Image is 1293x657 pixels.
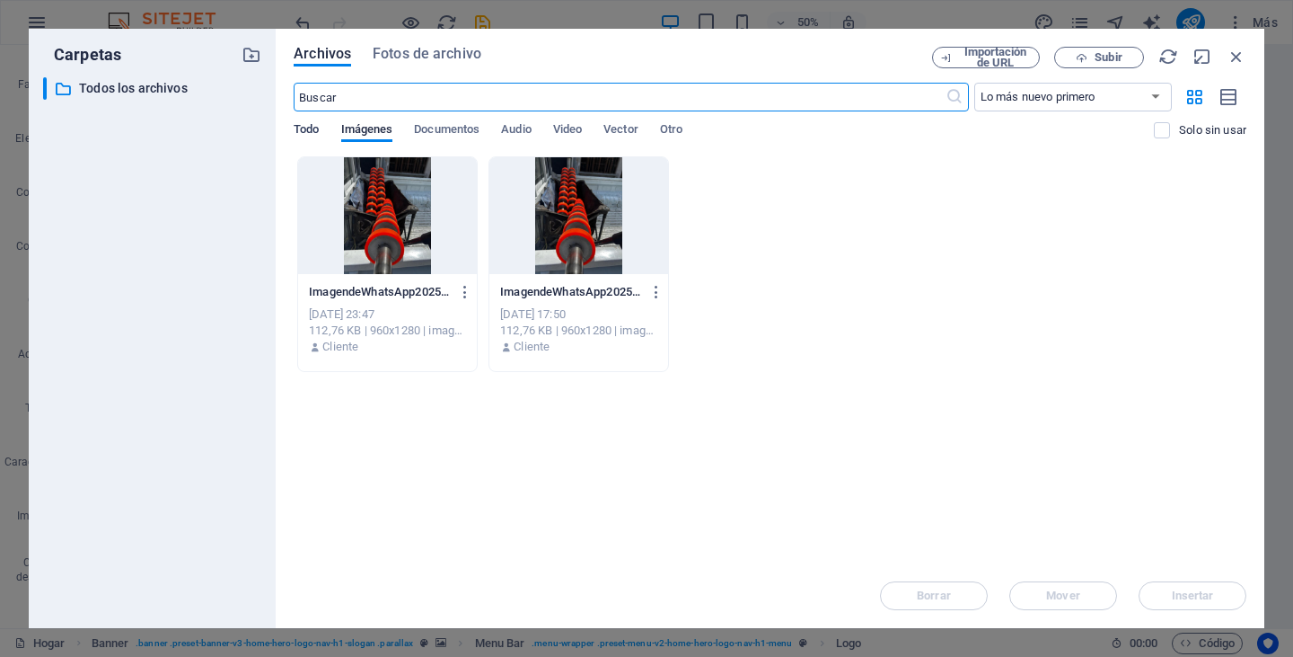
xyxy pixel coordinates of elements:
font: [DATE] 17:50 [500,307,566,321]
font: Cliente [514,340,550,353]
font: Audio [501,122,531,136]
button: Importación de URL [932,47,1040,68]
font: Importación de URL [964,45,1027,69]
font: ImagendeWhatsApp2025-07-28alas14.54.36_a9c474ee-OgMryh7SZXjZ51WHt9wq9Q.jpg [500,285,963,298]
font: Todos los archivos [79,81,188,95]
i: Recargar [1158,47,1178,67]
p: ImagendeWhatsApp2025-07-28alas14.54.36_a9c474ee-J7niebarZcv1lIYNLmGZJw.jpg [309,284,449,300]
font: Imágenes [341,122,393,136]
font: Todo [294,122,319,136]
i: Minimizar [1192,47,1212,67]
font: Documentos [414,122,479,136]
font: [DATE] 23:47 [309,307,374,321]
font: 112,76 KB | 960x1280 | imagen/jpeg [309,324,494,337]
i: Cerca [1227,47,1246,67]
font: ImagendeWhatsApp2025-07-28alas14.54.36_a9c474ee-J7niebarZcv1lIYNLmGZJw.jpg [309,285,761,298]
i: Crear nueva carpeta [242,45,261,65]
p: Muestra solo los archivos que no se usan en el sitio web. Los archivos añadidos durante esta sesi... [1179,122,1246,138]
p: ImagendeWhatsApp2025-07-28alas14.54.36_a9c474ee-OgMryh7SZXjZ51WHt9wq9Q.jpg [500,284,640,300]
font: Archivos [294,45,351,62]
font: Carpetas [54,45,121,64]
font: Video [553,122,582,136]
div: 112,76 KB | 960x1280 | imagen/jpeg [500,323,657,339]
font: Vector [603,122,638,136]
font: Solo sin usar [1179,123,1246,137]
font: Cliente [322,340,358,353]
button: Subir [1054,47,1144,68]
div: 112,76 KB | 960x1280 | imagen/jpeg [309,323,466,339]
font: 112,76 KB | 960x1280 | imagen/jpeg [500,324,685,337]
input: Buscar [294,83,945,111]
font: Fotos de archivo [373,45,481,62]
font: Subir [1095,50,1121,64]
font: Otro [660,122,682,136]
